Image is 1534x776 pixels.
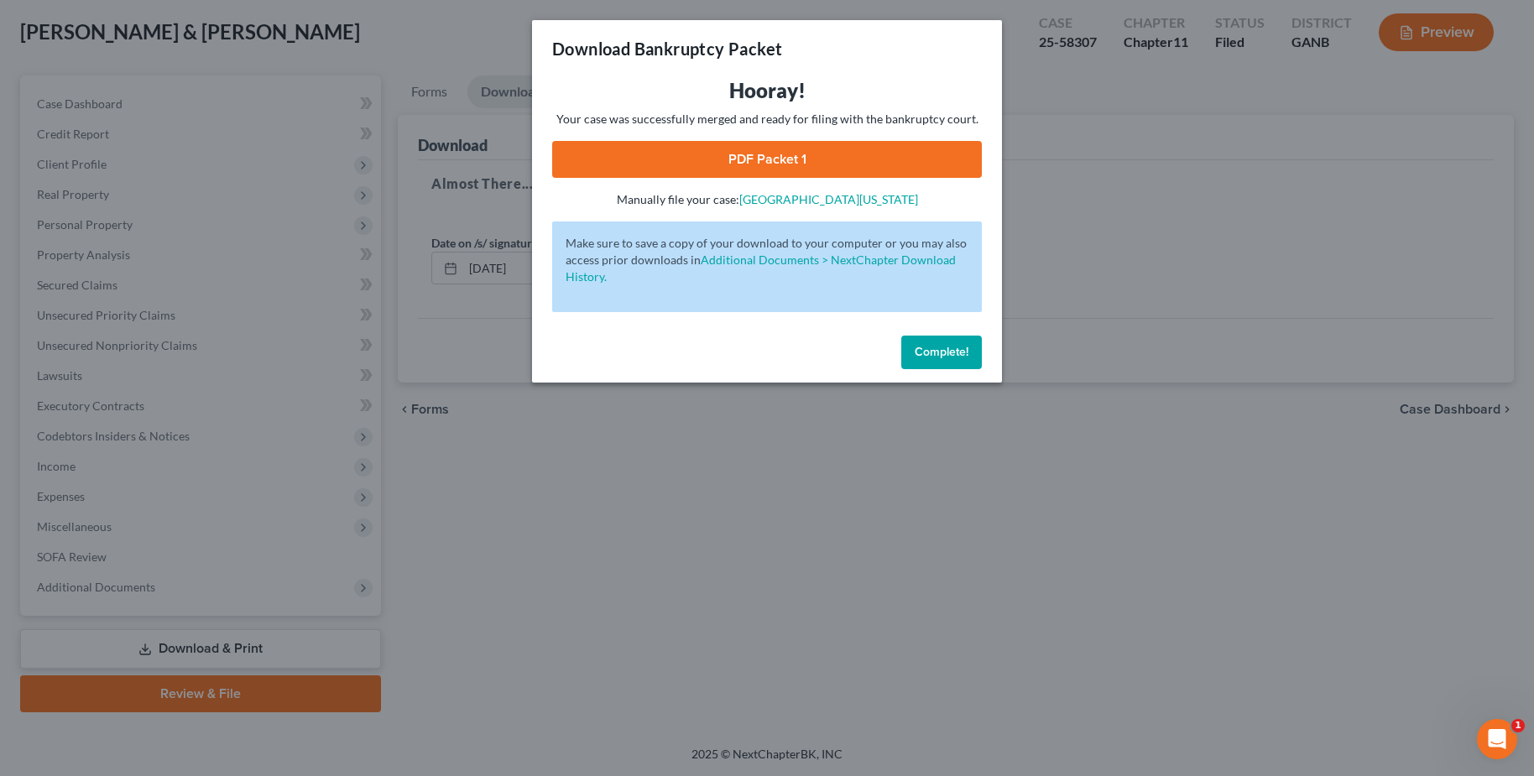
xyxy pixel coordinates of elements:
[1477,719,1517,759] iframe: Intercom live chat
[739,192,918,206] a: [GEOGRAPHIC_DATA][US_STATE]
[552,141,982,178] a: PDF Packet 1
[1511,719,1525,732] span: 1
[901,336,982,369] button: Complete!
[566,253,956,284] a: Additional Documents > NextChapter Download History.
[552,111,982,128] p: Your case was successfully merged and ready for filing with the bankruptcy court.
[552,77,982,104] h3: Hooray!
[566,235,968,285] p: Make sure to save a copy of your download to your computer or you may also access prior downloads in
[552,37,782,60] h3: Download Bankruptcy Packet
[915,345,968,359] span: Complete!
[552,191,982,208] p: Manually file your case:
